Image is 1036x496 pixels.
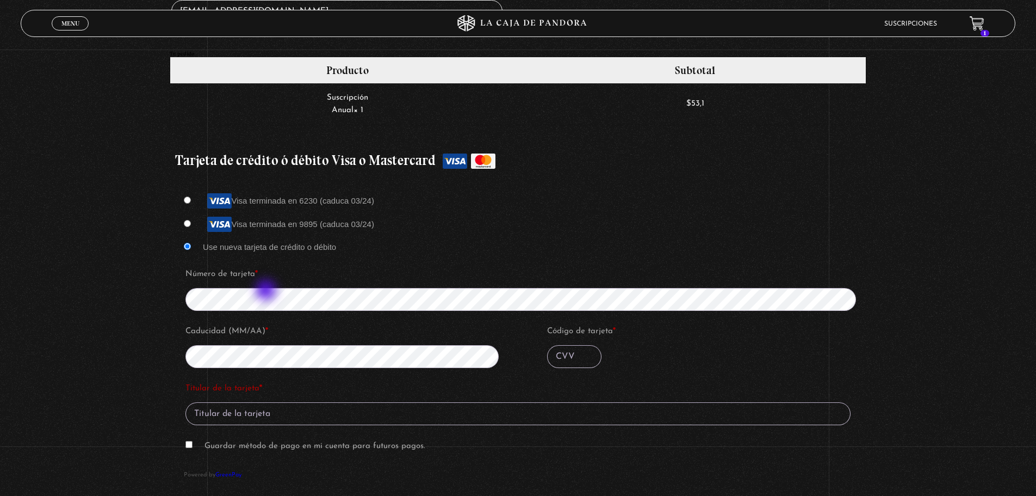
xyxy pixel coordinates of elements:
a: GreenPay [215,472,241,478]
bdi: 53,1 [686,100,704,108]
span: Cerrar [58,29,83,37]
label: Número de tarjeta [185,266,865,283]
a: Suscripciones [884,21,937,27]
label: Titular de la tarjeta [185,381,851,397]
label: Visa terminada en 9895 (caduca 03/24) [203,219,374,229]
th: Producto [170,57,525,83]
h3: Tu pedido [170,51,866,57]
label: Visa terminada en 6230 (caduca 03/24) [203,196,374,205]
a: 1 [970,16,984,31]
label: Tarjeta de crédito ó débito Visa o Mastercard [175,147,860,174]
input: Titular de la tarjeta [185,402,851,425]
span: Suscripción [327,94,368,102]
label: Use nueva tarjeta de crédito o débito [203,242,336,252]
td: Anual [170,83,525,125]
strong: × 1 [353,106,363,114]
span: $ [686,100,691,108]
label: Guardar método de pago en mi cuenta para futuros pagos. [204,442,425,450]
label: Caducidad (MM/AA) [185,323,503,340]
span: Powered by [184,466,852,480]
span: 1 [981,30,989,36]
span: Menu [61,20,79,27]
input: CVV [547,345,601,368]
th: Subtotal [525,57,865,83]
label: Código de tarjeta [547,323,865,340]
